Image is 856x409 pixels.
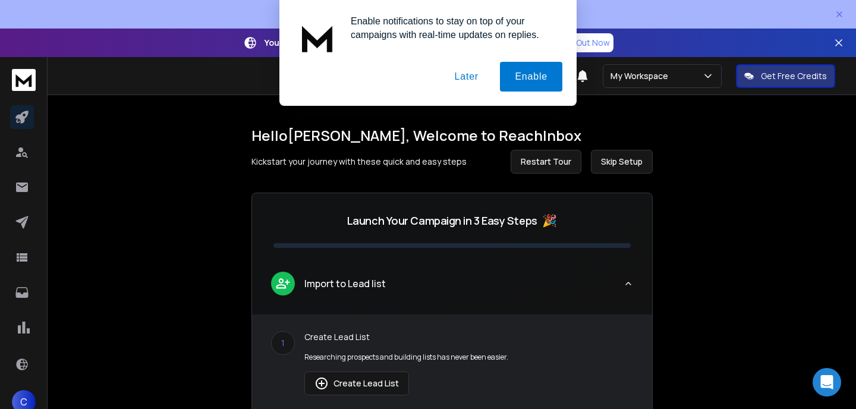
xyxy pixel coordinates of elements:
img: notification icon [294,14,341,62]
div: Open Intercom Messenger [813,368,841,397]
div: 1 [271,331,295,355]
button: Create Lead List [304,372,409,395]
p: Launch Your Campaign in 3 Easy Steps [347,212,537,229]
h1: Hello [PERSON_NAME] , Welcome to ReachInbox [251,126,653,145]
button: Enable [500,62,562,92]
span: 🎉 [542,212,557,229]
button: Later [439,62,493,92]
p: Import to Lead list [304,276,386,291]
button: Restart Tour [511,150,581,174]
span: Skip Setup [601,156,643,168]
button: Skip Setup [591,150,653,174]
div: Enable notifications to stay on top of your campaigns with real-time updates on replies. [341,14,562,42]
p: Kickstart your journey with these quick and easy steps [251,156,467,168]
img: lead [275,276,291,291]
p: Researching prospects and building lists has never been easier. [304,353,633,362]
p: Create Lead List [304,331,633,343]
button: leadImport to Lead list [252,262,652,314]
img: lead [314,376,329,391]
